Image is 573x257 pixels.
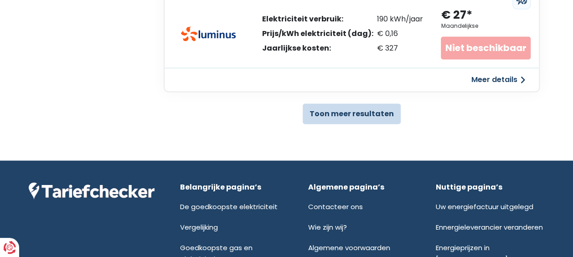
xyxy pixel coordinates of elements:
[180,182,289,191] div: Belangrijke pagina’s
[303,103,401,124] button: Toon meer resultaten
[308,242,390,252] a: Algemene voorwaarden
[441,23,478,29] div: Maandelijkse
[262,45,373,52] div: Jaarlijkse kosten:
[441,36,530,59] div: Niet beschikbaar
[436,201,533,211] a: Uw energiefactuur uitgelegd
[436,182,544,191] div: Nuttige pagina’s
[29,182,155,200] img: Tariefchecker logo
[466,72,531,88] button: Meer details
[436,222,543,231] a: Ennergieleverancier veranderen
[180,222,218,231] a: Vergelijking
[308,222,347,231] a: Wie zijn wij?
[181,26,236,41] img: Luminus
[377,15,423,23] div: 190 kWh/jaar
[308,182,417,191] div: Algemene pagina’s
[262,15,373,23] div: Elektriciteit verbruik:
[180,201,278,211] a: De goedkoopste elektriciteit
[441,8,472,23] div: € 27*
[308,201,363,211] a: Contacteer ons
[262,30,373,37] div: Prijs/kWh elektriciteit (dag):
[377,30,423,37] div: € 0,16
[377,45,423,52] div: € 327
